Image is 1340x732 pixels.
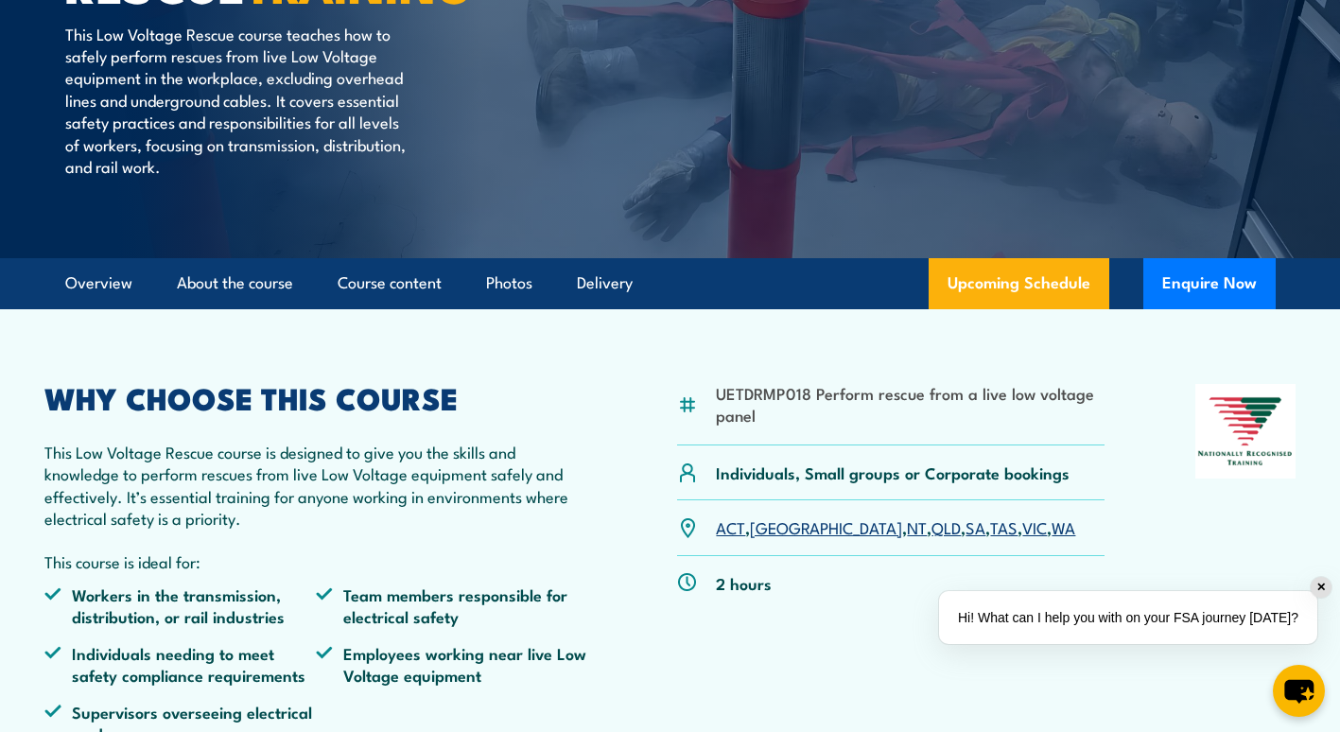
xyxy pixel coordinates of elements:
[716,462,1070,483] p: Individuals, Small groups or Corporate bookings
[1022,515,1047,538] a: VIC
[1052,515,1075,538] a: WA
[716,572,772,594] p: 2 hours
[44,550,587,572] p: This course is ideal for:
[750,515,902,538] a: [GEOGRAPHIC_DATA]
[316,642,587,687] li: Employees working near live Low Voltage equipment
[44,642,316,687] li: Individuals needing to meet safety compliance requirements
[907,515,927,538] a: NT
[929,258,1109,309] a: Upcoming Schedule
[716,515,745,538] a: ACT
[65,258,132,308] a: Overview
[939,591,1317,644] div: Hi! What can I help you with on your FSA journey [DATE]?
[486,258,532,308] a: Photos
[44,384,587,410] h2: WHY CHOOSE THIS COURSE
[1311,577,1331,598] div: ✕
[44,441,587,530] p: This Low Voltage Rescue course is designed to give you the skills and knowledge to perform rescue...
[44,584,316,628] li: Workers in the transmission, distribution, or rail industries
[338,258,442,308] a: Course content
[316,584,587,628] li: Team members responsible for electrical safety
[1143,258,1276,309] button: Enquire Now
[1195,384,1296,479] img: Nationally Recognised Training logo.
[1273,665,1325,717] button: chat-button
[177,258,293,308] a: About the course
[716,516,1075,538] p: , , , , , , ,
[65,23,410,178] p: This Low Voltage Rescue course teaches how to safely perform rescues from live Low Voltage equipm...
[716,382,1105,427] li: UETDRMP018 Perform rescue from a live low voltage panel
[577,258,633,308] a: Delivery
[990,515,1018,538] a: TAS
[966,515,985,538] a: SA
[931,515,961,538] a: QLD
